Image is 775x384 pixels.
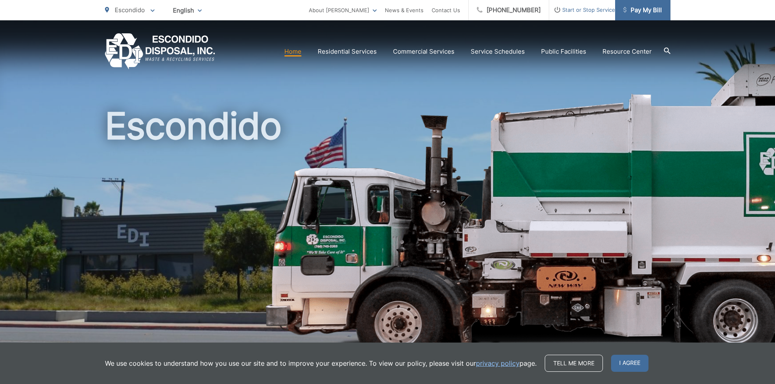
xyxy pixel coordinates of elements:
a: Home [284,47,301,56]
span: Pay My Bill [623,5,662,15]
a: Tell me more [545,355,603,372]
span: I agree [611,355,648,372]
h1: Escondido [105,106,670,363]
a: News & Events [385,5,424,15]
a: Service Schedules [471,47,525,56]
span: Escondido [115,6,145,14]
a: Public Facilities [541,47,586,56]
a: About [PERSON_NAME] [309,5,377,15]
a: privacy policy [476,358,520,368]
a: Commercial Services [393,47,454,56]
span: English [167,3,208,17]
a: Resource Center [603,47,652,56]
a: EDCD logo. Return to the homepage. [105,33,215,69]
a: Residential Services [318,47,377,56]
a: Contact Us [432,5,460,15]
p: We use cookies to understand how you use our site and to improve your experience. To view our pol... [105,358,537,368]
